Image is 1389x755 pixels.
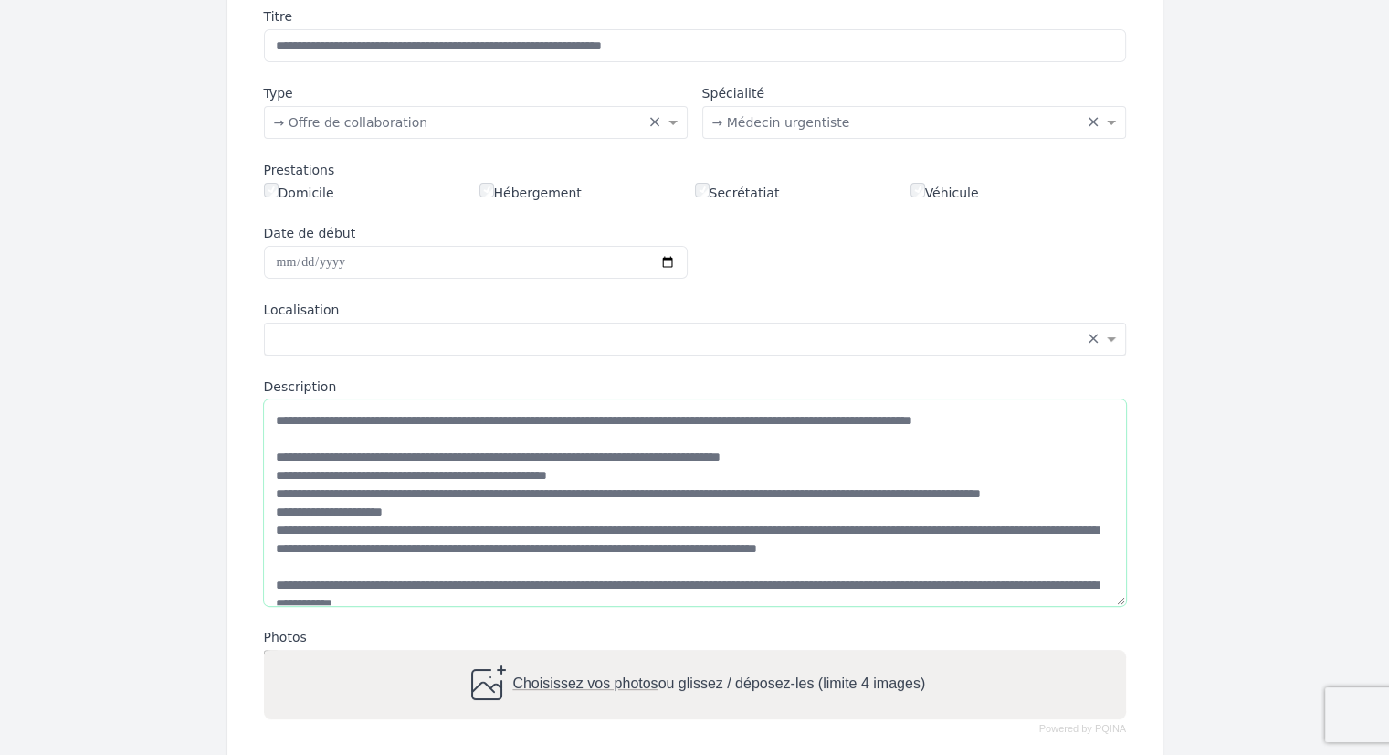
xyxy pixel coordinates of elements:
input: Véhicule [910,183,925,197]
input: Hébergement [479,183,494,197]
label: Localisation [264,301,1126,319]
a: Powered by PQINA [1038,725,1125,733]
span: Clear all [1087,113,1102,132]
div: ou glissez / déposez-les (limite 4 images) [464,663,924,707]
span: Clear all [1087,330,1102,348]
span: Choisissez vos photos [512,675,658,691]
label: Type [264,84,688,102]
label: Description [264,377,1126,396]
label: Secrétatiat [695,183,780,202]
span: Clear all [648,113,664,132]
label: Spécialité [702,84,1126,102]
label: Véhicule [910,183,979,202]
label: Date de début [264,224,688,242]
label: Domicile [264,183,334,202]
label: Photos [264,628,1126,646]
input: Secrétatiat [695,183,710,197]
div: Prestations [264,161,1126,179]
label: Hébergement [479,183,582,202]
label: Titre [264,7,1126,26]
input: Domicile [264,183,279,197]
